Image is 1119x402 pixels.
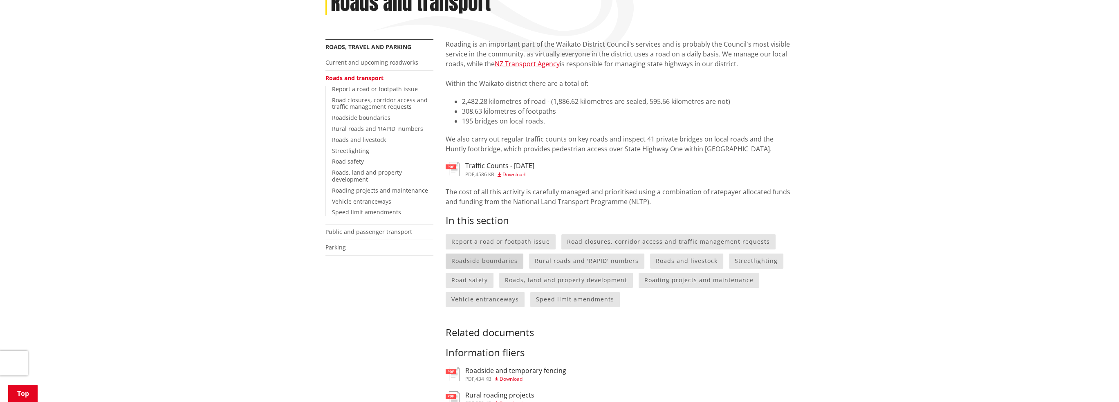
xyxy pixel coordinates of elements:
[446,234,556,249] a: Report a road or footpath issue
[446,347,794,359] h3: Information fliers
[446,215,794,227] h3: In this section
[465,172,534,177] div: ,
[462,106,794,116] li: 308.63 kilometres of footpaths
[446,134,794,154] p: We also carry out regular traffic counts on key roads and inspect 41 private bridges on local roa...
[446,162,460,176] img: document-pdf.svg
[475,171,494,178] span: 4586 KB
[650,254,723,269] a: Roads and livestock
[561,234,776,249] a: Road closures, corridor access and traffic management requests
[465,171,474,178] span: pdf
[332,157,364,165] a: Road safety
[446,292,525,307] a: Vehicle entranceways
[465,377,566,382] div: ,
[446,39,794,88] p: Roading is an important part of the Waikato District Council’s services and is probably the Counc...
[495,59,560,68] a: NZ Transport Agency
[332,96,428,111] a: Road closures, corridor access and traffic management requests
[465,367,566,375] h3: Roadside and temporary fencing
[446,315,794,339] h3: Related documents
[729,254,783,269] a: Streetlighting
[446,254,523,269] a: Roadside boundaries
[446,187,794,207] p: The cost of all this activity is carefully managed and prioritised using a combination of ratepay...
[332,208,401,216] a: Speed limit amendments
[639,273,759,288] a: Roading projects and maintenance
[446,367,566,382] a: Roadside and temporary fencing pdf,434 KB Download
[332,136,386,144] a: Roads and livestock
[8,385,38,402] a: Top
[332,85,418,93] a: Report a road or footpath issue
[500,375,522,382] span: Download
[530,292,620,307] a: Speed limit amendments
[465,162,534,170] h3: Traffic Counts - [DATE]
[332,198,391,205] a: Vehicle entranceways
[325,74,383,82] a: Roads and transport
[332,114,390,121] a: Roadside boundaries
[332,147,369,155] a: Streetlighting
[529,254,644,269] a: Rural roads and 'RAPID' numbers
[325,228,412,236] a: Public and passenger transport
[502,171,525,178] span: Download
[475,375,491,382] span: 434 KB
[1081,368,1111,397] iframe: Messenger Launcher
[446,273,493,288] a: Road safety
[499,273,633,288] a: Roads, land and property development
[446,367,460,381] img: document-pdf.svg
[465,375,474,382] span: pdf
[325,58,418,66] a: Current and upcoming roadworks
[462,117,545,126] span: 195 bridges on local roads.
[325,243,346,251] a: Parking
[332,186,428,194] a: Roading projects and maintenance
[332,168,402,183] a: Roads, land and property development
[332,125,423,133] a: Rural roads and 'RAPID' numbers
[446,162,534,177] a: Traffic Counts - [DATE] pdf,4586 KB Download
[325,43,411,51] a: Roads, travel and parking
[465,391,534,399] h3: Rural roading projects
[462,97,794,106] li: 2,482.28 kilometres of road - (1,886.62 kilometres are sealed, 595.66 kilometres are not)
